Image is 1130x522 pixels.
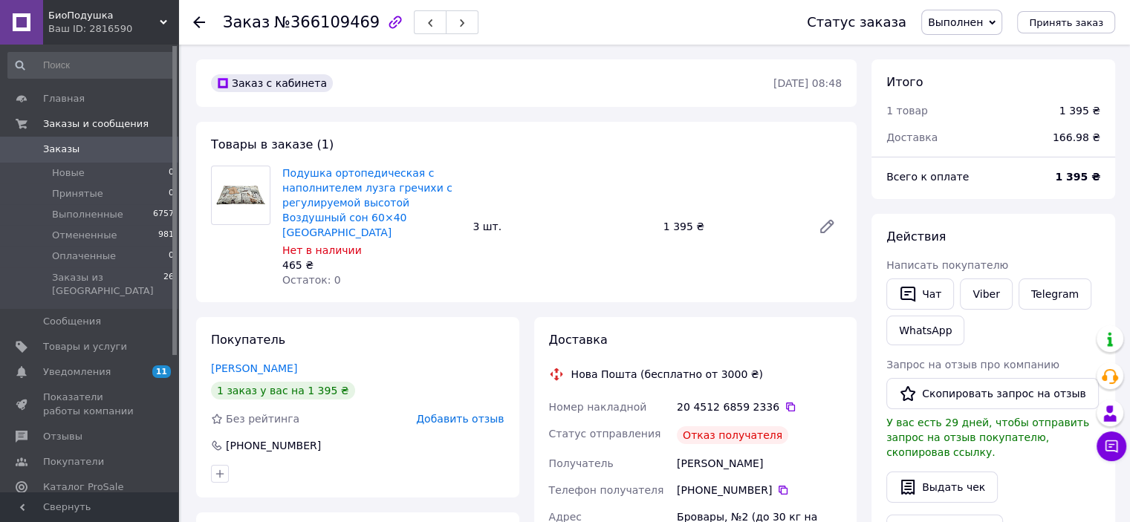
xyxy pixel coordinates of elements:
[282,258,461,273] div: 465 ₴
[773,77,842,89] time: [DATE] 08:48
[1059,103,1100,118] div: 1 395 ₴
[7,52,175,79] input: Поиск
[211,137,334,151] span: Товары в заказе (1)
[211,74,333,92] div: Заказ с кабинета
[52,249,116,263] span: Оплаченные
[677,399,842,414] div: 20 4512 6859 2336
[886,417,1089,458] span: У вас есть 29 дней, чтобы отправить запрос на отзыв покупателю, скопировав ссылку.
[43,391,137,417] span: Показатели работы компании
[282,167,452,238] a: Подушка ортопедическая с наполнителем лузга гречихи с регулируемой высотой Воздушный сон 60×40 [G...
[1044,121,1109,154] div: 166.98 ₴
[43,92,85,105] span: Главная
[153,208,174,221] span: 6757
[886,378,1099,409] button: Скопировать запрос на отзыв
[48,22,178,36] div: Ваш ID: 2816590
[163,271,174,298] span: 26
[1019,278,1091,310] a: Telegram
[211,382,355,399] div: 1 заказ у вас на 1 395 ₴
[226,413,299,425] span: Без рейтинга
[48,9,160,22] span: БиоПодушка
[43,117,149,131] span: Заказы и сообщения
[223,13,270,31] span: Заказ
[467,216,657,237] div: 3 шт.
[52,208,123,221] span: Выполненные
[43,480,123,494] span: Каталог ProSale
[169,249,174,263] span: 0
[549,333,608,347] span: Доставка
[549,428,661,440] span: Статус отправления
[1097,431,1126,461] button: Чат с покупателем
[211,362,297,374] a: [PERSON_NAME]
[211,333,285,347] span: Покупатель
[43,455,104,469] span: Покупатели
[674,450,845,477] div: [PERSON_NAME]
[1029,17,1103,28] span: Принять заказ
[1055,171,1100,183] b: 1 395 ₴
[886,316,964,345] a: WhatsApp
[152,365,171,378] span: 11
[886,278,954,310] button: Чат
[52,187,103,200] span: Принятые
[886,472,998,503] button: Выдать чек
[282,274,341,286] span: Остаток: 0
[43,340,127,353] span: Товары и услуги
[960,278,1012,310] a: Viber
[193,15,205,30] div: Вернуться назад
[52,229,117,242] span: Отмененные
[812,212,842,241] a: Редактировать
[886,75,923,89] span: Итого
[1017,11,1115,33] button: Принять заказ
[52,271,163,298] span: Заказы из [GEOGRAPHIC_DATA]
[43,143,79,156] span: Заказы
[886,105,928,117] span: 1 товар
[169,166,174,180] span: 0
[886,359,1059,371] span: Запрос на отзыв про компанию
[169,187,174,200] span: 0
[549,401,647,413] span: Номер накладной
[677,426,788,444] div: Отказ получателя
[886,131,938,143] span: Доставка
[549,484,664,496] span: Телефон получателя
[43,365,111,379] span: Уведомления
[274,13,380,31] span: №366109469
[677,483,842,497] div: [PHONE_NUMBER]
[886,229,946,244] span: Действия
[212,181,270,209] img: Подушка ортопедическая с наполнителем лузга гречихи с регулируемой высотой Воздушный сон 60×40 Париж
[282,244,362,256] span: Нет в наличии
[549,457,614,469] span: Получатель
[43,315,101,328] span: Сообщения
[158,229,174,242] span: 981
[224,438,322,453] div: [PHONE_NUMBER]
[52,166,85,180] span: Новые
[416,413,504,425] span: Добавить отзыв
[43,430,82,443] span: Отзывы
[928,16,983,28] span: Выполнен
[568,367,767,382] div: Нова Пошта (бесплатно от 3000 ₴)
[886,171,969,183] span: Всего к оплате
[807,15,906,30] div: Статус заказа
[657,216,806,237] div: 1 395 ₴
[886,259,1008,271] span: Написать покупателю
